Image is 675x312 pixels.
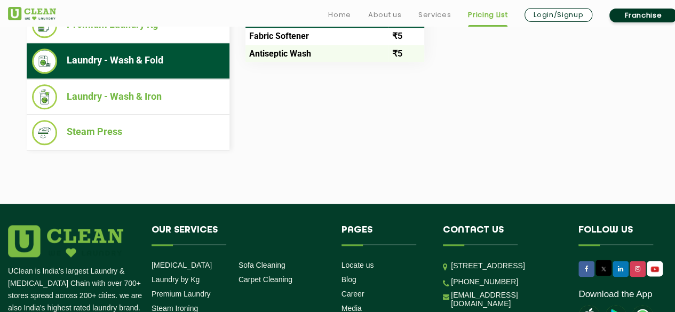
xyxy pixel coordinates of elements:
h4: Our Services [152,225,325,245]
a: Career [342,290,364,298]
img: Steam Press [32,120,57,145]
a: Laundry by Kg [152,275,200,284]
a: Login/Signup [525,8,592,22]
a: [EMAIL_ADDRESS][DOMAIN_NAME] [451,291,562,308]
a: About us [368,9,401,21]
td: Antiseptic Wash [245,45,388,62]
li: Laundry - Wash & Iron [32,84,224,109]
a: Sofa Cleaning [239,261,285,269]
a: Blog [342,275,356,284]
td: Fabric Softener [245,28,388,45]
p: [STREET_ADDRESS] [451,260,562,272]
a: Carpet Cleaning [239,275,292,284]
a: Home [328,9,351,21]
a: Download the App [578,289,652,300]
img: Laundry - Wash & Iron [32,84,57,109]
h4: Contact us [443,225,562,245]
td: ₹5 [388,45,424,62]
a: Locate us [342,261,374,269]
li: Steam Press [32,120,224,145]
a: [MEDICAL_DATA] [152,261,212,269]
a: Pricing List [468,9,507,21]
td: ₹5 [388,28,424,45]
h4: Pages [342,225,427,245]
h4: Follow us [578,225,672,245]
a: Premium Laundry [152,290,211,298]
li: Laundry - Wash & Fold [32,49,224,74]
a: Services [418,9,451,21]
img: logo.png [8,225,123,257]
a: [PHONE_NUMBER] [451,277,518,286]
img: Laundry - Wash & Fold [32,49,57,74]
img: UClean Laundry and Dry Cleaning [648,263,662,275]
img: UClean Laundry and Dry Cleaning [8,7,56,20]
